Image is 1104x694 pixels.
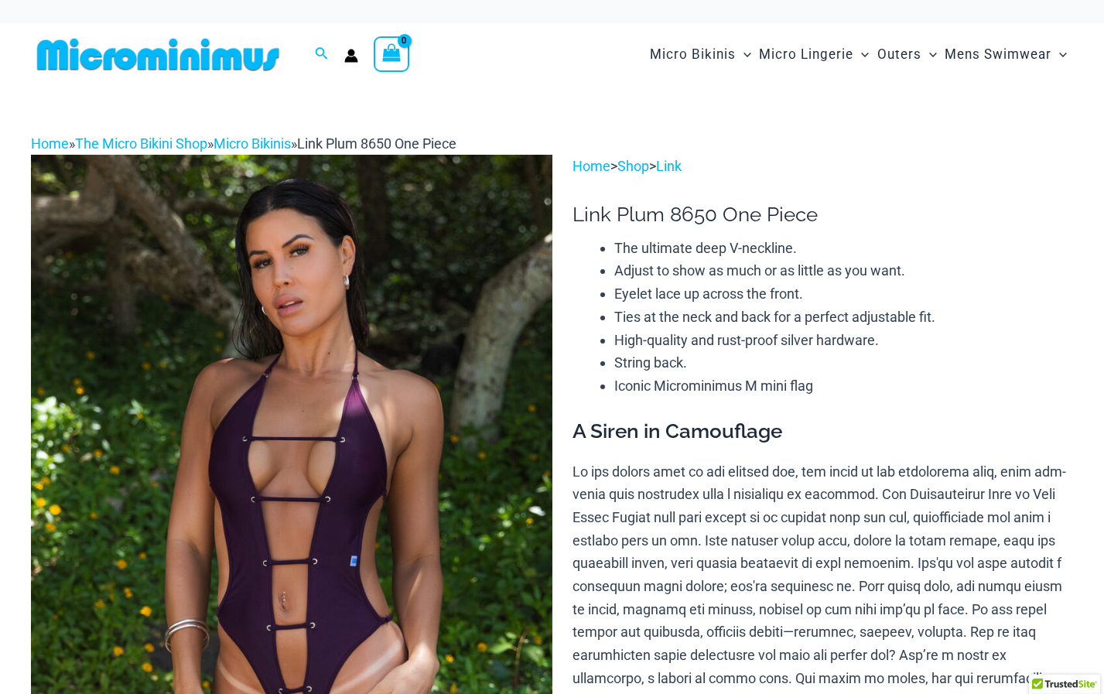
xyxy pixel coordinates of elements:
[941,31,1071,78] a: Mens SwimwearMenu ToggleMenu Toggle
[297,135,456,152] span: Link Plum 8650 One Piece
[573,419,1073,445] h3: A Siren in Camouflage
[656,158,682,174] a: Link
[614,282,1073,306] li: Eyelet lace up across the front.
[1051,35,1067,74] span: Menu Toggle
[945,35,1051,74] span: Mens Swimwear
[614,329,1073,352] li: High-quality and rust-proof silver hardware.
[614,306,1073,329] li: Ties at the neck and back for a perfect adjustable fit.
[614,374,1073,398] li: Iconic Microminimus M mini flag
[374,36,409,72] a: View Shopping Cart, empty
[921,35,937,74] span: Menu Toggle
[736,35,751,74] span: Menu Toggle
[759,35,853,74] span: Micro Lingerie
[617,158,649,174] a: Shop
[214,135,291,152] a: Micro Bikinis
[344,49,358,63] a: Account icon link
[315,45,329,64] a: Search icon link
[573,203,1073,227] h1: Link Plum 8650 One Piece
[31,135,69,152] a: Home
[646,31,755,78] a: Micro BikinisMenu ToggleMenu Toggle
[573,155,1073,178] p: > >
[614,351,1073,374] li: String back.
[853,35,869,74] span: Menu Toggle
[873,31,941,78] a: OutersMenu ToggleMenu Toggle
[31,37,285,72] img: MM SHOP LOGO FLAT
[614,259,1073,282] li: Adjust to show as much or as little as you want.
[614,237,1073,260] li: The ultimate deep V-neckline.
[31,135,456,152] span: » » »
[75,135,207,152] a: The Micro Bikini Shop
[755,31,873,78] a: Micro LingerieMenu ToggleMenu Toggle
[573,158,610,174] a: Home
[650,35,736,74] span: Micro Bikinis
[877,35,921,74] span: Outers
[644,29,1073,80] nav: Site Navigation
